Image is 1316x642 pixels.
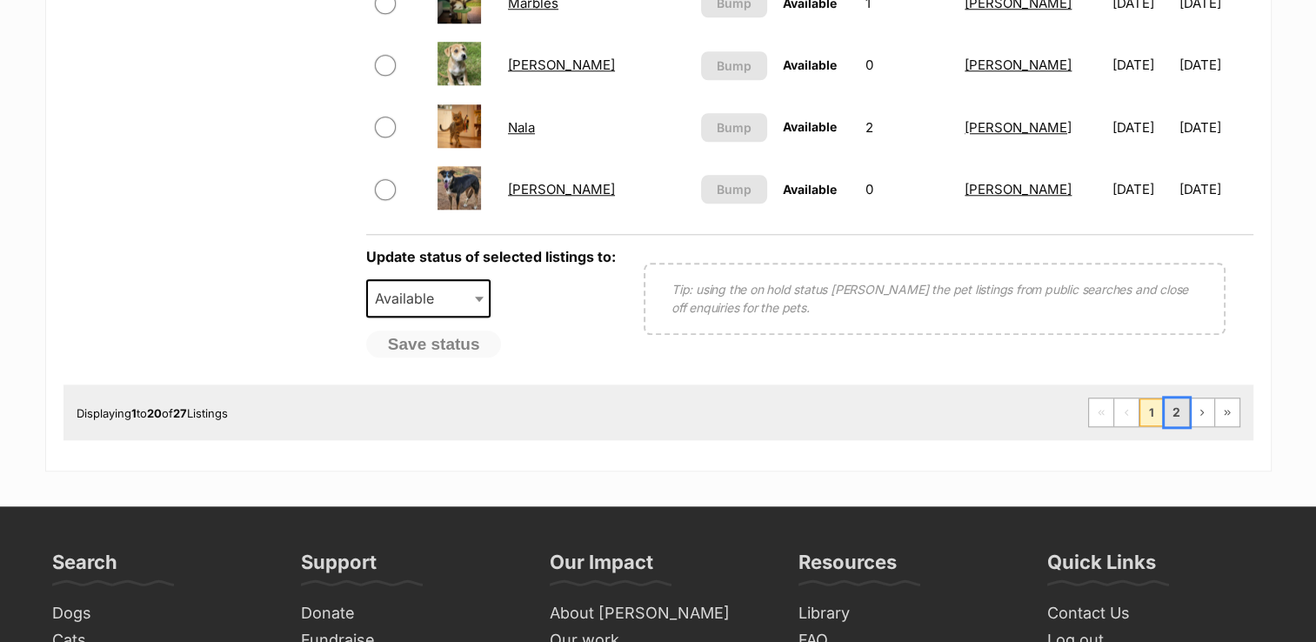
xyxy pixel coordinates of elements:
[1047,550,1156,585] h3: Quick Links
[1139,398,1164,426] span: Page 1
[783,57,837,72] span: Available
[1089,398,1113,426] span: First page
[301,550,377,585] h3: Support
[1179,159,1251,219] td: [DATE]
[783,119,837,134] span: Available
[701,175,766,204] button: Bump
[792,600,1023,627] a: Library
[366,331,502,358] button: Save status
[717,118,752,137] span: Bump
[1105,35,1177,95] td: [DATE]
[1105,159,1177,219] td: [DATE]
[131,406,137,420] strong: 1
[671,280,1198,317] p: Tip: using the on hold status [PERSON_NAME] the pet listings from public searches and close off e...
[858,97,956,157] td: 2
[508,57,615,73] a: [PERSON_NAME]
[717,57,752,75] span: Bump
[508,119,535,136] a: Nala
[366,279,491,318] span: Available
[1179,97,1251,157] td: [DATE]
[1190,398,1214,426] a: Next page
[1105,97,1177,157] td: [DATE]
[1215,398,1239,426] a: Last page
[965,181,1072,197] a: [PERSON_NAME]
[701,51,766,80] button: Bump
[550,550,653,585] h3: Our Impact
[508,181,615,197] a: [PERSON_NAME]
[543,600,774,627] a: About [PERSON_NAME]
[368,286,451,311] span: Available
[1179,35,1251,95] td: [DATE]
[965,57,1072,73] a: [PERSON_NAME]
[45,600,277,627] a: Dogs
[1165,398,1189,426] a: Page 2
[77,406,228,420] span: Displaying to of Listings
[1088,398,1240,427] nav: Pagination
[717,180,752,198] span: Bump
[366,248,616,265] label: Update status of selected listings to:
[173,406,187,420] strong: 27
[701,113,766,142] button: Bump
[294,600,525,627] a: Donate
[147,406,162,420] strong: 20
[858,35,956,95] td: 0
[783,182,837,197] span: Available
[1114,398,1139,426] span: Previous page
[965,119,1072,136] a: [PERSON_NAME]
[798,550,897,585] h3: Resources
[52,550,117,585] h3: Search
[1040,600,1272,627] a: Contact Us
[858,159,956,219] td: 0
